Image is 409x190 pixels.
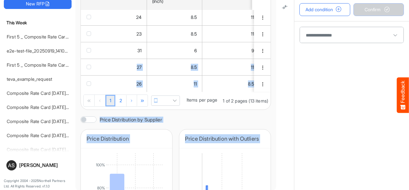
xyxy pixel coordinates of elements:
div: Pager Container [81,92,271,110]
a: e2e-test-file_20250919_141053 [7,48,70,54]
a: Page 1 of 2 Pages [105,95,115,106]
td: 1c907cc7-aac2-458b-95fa-0c05c1859231 is template cell Column Header [254,25,272,42]
a: teva_example_request [7,76,52,82]
td: checkbox [81,25,99,42]
span: 24 [136,14,142,20]
td: 8.5 is template cell Column Header httpsnorthellcomontologiesmapping-rulesmeasurementhasfinishsiz... [202,75,259,92]
td: checkbox [81,42,99,59]
div: Price Distribution [87,134,166,143]
button: dropdownbutton [259,64,266,71]
a: Composite Rate Card [DATE]_smaller [7,90,82,96]
td: bdf8beaf-2378-4ceb-98a4-be2a1e4fcfa1 is template cell Column Header [254,75,272,92]
td: 31 is template cell Column Header httpsnorthellcomontologiesmapping-rulesorderhasquantity [99,42,147,59]
span: 11 [251,14,254,20]
a: Composite Rate Card [DATE]_smaller [7,133,82,138]
td: 083de091-22cc-40f7-b9b2-a1209cb6677e is template cell Column Header [254,59,272,75]
span: 6 [194,48,197,53]
span: 8.5 [248,81,254,87]
td: 24 is template cell Column Header httpsnorthellcomontologiesmapping-rulesorderhasquantity [99,9,147,25]
a: First 5 _ Composite Rate Card [DATE] (2) [7,34,90,39]
div: [PERSON_NAME] [19,163,69,168]
span: Confirm [365,6,393,13]
span: 8.5 [191,14,197,20]
td: 23 is template cell Column Header httpsnorthellcomontologiesmapping-rulesorderhasquantity [99,25,147,42]
td: 11 is template cell Column Header httpsnorthellcomontologiesmapping-rulesmeasurementhasfinishsize... [202,25,259,42]
td: checkbox [81,9,99,25]
div: Go to previous page [95,95,105,106]
span: 8.5 [191,31,197,37]
span: (13 items) [249,98,268,103]
div: Go to last page [137,95,148,106]
h6: This Week [4,19,72,26]
span: 11 [251,64,254,70]
td: 4a4bbcbb-be67-4022-861c-d3e1ee6ce439 is template cell Column Header [254,42,272,59]
button: dropdownbutton [259,48,266,54]
div: Go to first page [84,95,95,106]
a: First 5 _ Composite Rate Card [DATE] (2) [7,62,90,68]
td: 26 is template cell Column Header httpsnorthellcomontologiesmapping-rulesorderhasquantity [99,75,147,92]
span: 31 [137,48,142,53]
td: 11 is template cell Column Header httpsnorthellcomontologiesmapping-rulesmeasurementhasfinishsize... [202,9,259,25]
div: Price Distribution with Outliers [185,134,265,143]
button: dropdownbutton [259,14,266,21]
span: 26 [136,81,142,87]
td: 8.5 is template cell Column Header httpsnorthellcomontologiesmapping-rulesmeasurementhasfinishsiz... [147,25,202,42]
span: 9 [251,48,254,53]
td: checkbox [81,59,99,75]
span: AS [8,163,15,168]
td: 11 is template cell Column Header httpsnorthellcomontologiesmapping-rulesmeasurementhasfinishsize... [147,75,202,92]
td: 9 is template cell Column Header httpsnorthellcomontologiesmapping-rulesmeasurementhasfinishsizeh... [202,42,259,59]
button: dropdownbutton [259,31,266,37]
span: 11 [251,31,254,37]
td: checkbox [81,75,99,92]
div: Go to next page [127,95,137,106]
span: 8.5 [191,64,197,70]
button: Add condition [299,3,350,16]
span: 23 [136,31,142,37]
span: 11 [194,81,197,87]
td: 11 is template cell Column Header httpsnorthellcomontologiesmapping-rulesmeasurementhasfinishsize... [202,59,259,75]
a: Composite Rate Card [DATE]_smaller [7,104,82,110]
span: Items per page [187,97,217,103]
button: Confirm Progress [353,3,404,16]
span: 1 of 2 pages [223,98,247,103]
td: 6 is template cell Column Header httpsnorthellcomontologiesmapping-rulesmeasurementhasfinishsizew... [147,42,202,59]
a: Page 2 of 2 Pages [115,95,126,107]
td: 8.5 is template cell Column Header httpsnorthellcomontologiesmapping-rulesmeasurementhasfinishsiz... [147,9,202,25]
label: Price Distribution by Supplier [100,117,162,122]
button: Feedback [397,77,409,113]
p: Copyright 2004 - 2025 Northell Partners Ltd. All Rights Reserved. v 1.1.0 [4,178,72,189]
span: Pagerdropdown [151,95,180,106]
span: 27 [137,64,142,70]
td: 27 is template cell Column Header httpsnorthellcomontologiesmapping-rulesorderhasquantity [99,59,147,75]
a: Composite Rate Card [DATE] mapping test_deleted [7,119,111,124]
td: 04bc242c-e19f-46d9-9cc8-6d3d14db50d7 is template cell Column Header [254,9,272,25]
button: dropdownbutton [259,81,266,87]
td: 8.5 is template cell Column Header httpsnorthellcomontologiesmapping-rulesmeasurementhasfinishsiz... [147,59,202,75]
